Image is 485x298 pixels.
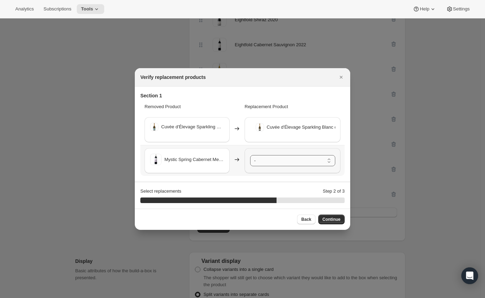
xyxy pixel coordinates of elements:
[461,267,478,284] div: Open Intercom Messenger
[297,215,315,224] button: Back
[323,188,345,195] p: Step 2 of 3
[322,217,340,222] span: Continue
[140,188,181,195] p: Select replacements
[301,217,311,222] span: Back
[145,103,240,110] p: Removed Product
[336,72,346,82] button: Close
[164,156,224,163] span: Mystic Spring Cabernet Merlot 2023
[161,123,224,130] span: Cuvée d'Élevage Sparkling Chardonnay Pinot Noir NV
[318,215,345,224] button: Continue
[140,74,206,81] h2: Verify replacement products
[245,103,340,110] p: Replacement Product
[267,124,360,131] span: Cuvée d'Élevage Sparkling Blanc de Blanc NV
[43,6,71,12] span: Subscriptions
[140,92,345,99] h3: Section 1
[409,4,440,14] button: Help
[77,4,104,14] button: Tools
[81,6,93,12] span: Tools
[442,4,474,14] button: Settings
[39,4,75,14] button: Subscriptions
[11,4,38,14] button: Analytics
[15,6,34,12] span: Analytics
[420,6,429,12] span: Help
[453,6,470,12] span: Settings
